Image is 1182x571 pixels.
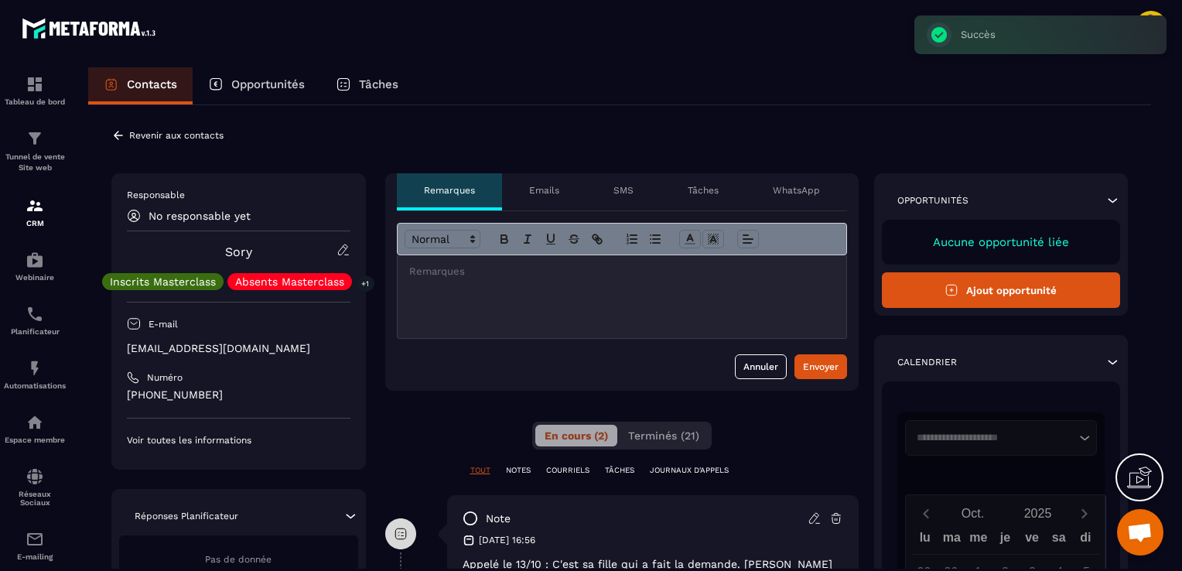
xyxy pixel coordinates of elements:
img: automations [26,359,44,378]
p: No responsable yet [149,210,251,222]
img: formation [26,197,44,215]
p: Remarques [424,184,475,197]
p: Inscrits Masterclass [110,276,216,287]
span: Pas de donnée [205,554,272,565]
a: Tâches [320,67,414,104]
img: automations [26,251,44,269]
p: Automatisations [4,381,66,390]
img: formation [26,129,44,148]
div: Ouvrir le chat [1117,509,1163,556]
p: Opportunités [897,194,968,207]
p: [EMAIL_ADDRESS][DOMAIN_NAME] [127,341,350,356]
p: E-mail [149,318,178,330]
img: email [26,530,44,549]
p: Calendrier [897,356,957,368]
p: WhatsApp [773,184,820,197]
a: Contacts [88,67,193,104]
button: Ajout opportunité [882,272,1121,308]
p: Emails [529,184,559,197]
p: Numéro [147,371,183,384]
img: formation [26,75,44,94]
a: formationformationCRM [4,185,66,239]
p: Tâches [688,184,719,197]
p: E-mailing [4,552,66,561]
p: TOUT [470,465,490,476]
div: Envoyer [803,359,839,374]
p: COURRIELS [546,465,589,476]
p: Tâches [359,77,398,91]
a: social-networksocial-networkRéseaux Sociaux [4,456,66,518]
button: En cours (2) [535,425,617,446]
p: SMS [613,184,634,197]
a: schedulerschedulerPlanificateur [4,293,66,347]
img: scheduler [26,305,44,323]
img: social-network [26,467,44,486]
p: Responsable [127,189,350,201]
p: Planificateur [4,327,66,336]
button: Annuler [735,354,787,379]
p: Réponses Planificateur [135,510,238,522]
p: NOTES [506,465,531,476]
img: automations [26,413,44,432]
p: CRM [4,219,66,227]
a: Sory [225,244,252,259]
p: +1 [356,275,374,292]
p: note [486,511,511,526]
button: Envoyer [794,354,847,379]
p: [PHONE_NUMBER] [127,388,350,402]
p: JOURNAUX D'APPELS [650,465,729,476]
p: Opportunités [231,77,305,91]
p: Absents Masterclass [235,276,344,287]
span: En cours (2) [545,429,608,442]
a: automationsautomationsAutomatisations [4,347,66,402]
a: formationformationTableau de bord [4,63,66,118]
span: Terminés (21) [628,429,699,442]
p: Webinaire [4,273,66,282]
p: Contacts [127,77,177,91]
a: automationsautomationsEspace membre [4,402,66,456]
p: Réseaux Sociaux [4,490,66,507]
a: automationsautomationsWebinaire [4,239,66,293]
p: TÂCHES [605,465,634,476]
img: logo [22,14,161,43]
p: Revenir aux contacts [129,130,224,141]
p: [DATE] 16:56 [479,534,535,546]
p: Voir toutes les informations [127,434,350,446]
p: Espace membre [4,436,66,444]
button: Terminés (21) [619,425,709,446]
p: Tableau de bord [4,97,66,106]
a: Opportunités [193,67,320,104]
a: formationformationTunnel de vente Site web [4,118,66,185]
p: Aucune opportunité liée [897,235,1105,249]
p: Tunnel de vente Site web [4,152,66,173]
